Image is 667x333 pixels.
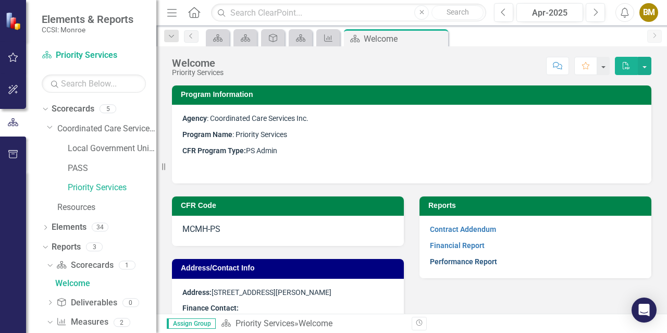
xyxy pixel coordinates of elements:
a: PASS [68,163,156,175]
h3: Reports [428,202,646,209]
h3: Program Information [181,91,646,98]
strong: CFR Program Type: [182,146,246,155]
span: MCMH-PS [182,224,220,234]
strong: Agency [182,114,207,122]
img: ClearPoint Strategy [5,11,24,31]
strong: Address: [182,288,212,297]
span: Elements & Reports [42,13,133,26]
a: Welcome [53,275,156,292]
div: Welcome [55,279,156,288]
button: Search [431,5,484,20]
span: Assign Group [167,318,216,329]
button: Apr-2025 [516,3,583,22]
div: Welcome [364,32,446,45]
span: [STREET_ADDRESS][PERSON_NAME] [182,288,331,297]
div: 3 [86,243,103,252]
a: Priority Services [68,182,156,194]
span: Search [447,8,469,16]
button: BM [639,3,658,22]
div: Open Intercom Messenger [632,298,657,323]
a: Reports [52,241,81,253]
a: Scorecards [56,260,113,272]
div: 1 [119,261,135,269]
a: Financial Report [430,241,485,250]
input: Search ClearPoint... [211,4,486,22]
div: Apr-2025 [520,7,579,19]
div: Welcome [299,318,332,328]
div: » [221,318,404,330]
a: Priority Services [42,50,146,61]
input: Search Below... [42,75,146,93]
a: Resources [57,202,156,214]
strong: Finance Contact: [182,304,239,312]
a: Coordinated Care Services Inc. [57,123,156,135]
div: 0 [122,298,139,307]
a: Measures [56,316,108,328]
small: CCSI: Monroe [42,26,133,34]
a: Local Government Unit (LGU) [68,143,156,155]
a: Priority Services [236,318,294,328]
span: : Coordinated Care Services Inc. [182,114,308,122]
h3: Address/Contact Info [181,264,399,272]
a: Elements [52,221,87,233]
span: : Priority Services [182,130,287,139]
a: Performance Report [430,257,497,266]
div: 5 [100,105,116,114]
div: 2 [114,318,130,327]
h3: CFR Code [181,202,399,209]
div: 34 [92,223,108,232]
a: Scorecards [52,103,94,115]
strong: Program Name [182,130,232,139]
div: Welcome [172,57,224,69]
div: Priority Services [172,69,224,77]
a: Deliverables [56,297,117,309]
span: PS Admin [246,146,277,155]
a: Contract Addendum [430,225,496,233]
